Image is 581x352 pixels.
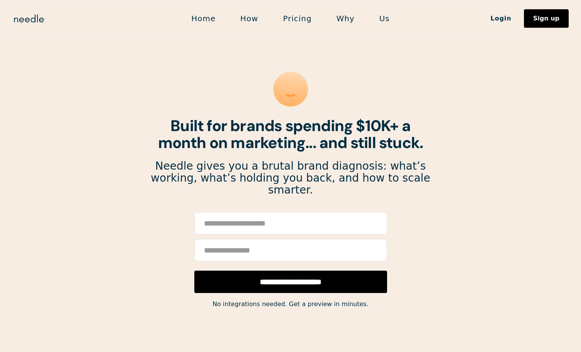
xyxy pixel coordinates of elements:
[150,299,431,310] div: No integrations needed. Get a preview in minutes.
[271,10,324,27] a: Pricing
[324,10,367,27] a: Why
[29,45,69,51] div: Domain Overview
[22,12,38,19] div: v 4.0.25
[158,116,423,153] strong: Built for brands spending $10K+ a month on marketing... and still stuck.
[21,45,27,51] img: tab_domain_overview_orange.svg
[367,10,402,27] a: Us
[533,15,559,22] div: Sign up
[150,160,431,196] p: Needle gives you a brutal brand diagnosis: what’s working, what’s holding you back, and how to sc...
[77,45,83,51] img: tab_keywords_by_traffic_grey.svg
[12,20,19,26] img: website_grey.svg
[228,10,271,27] a: How
[85,45,130,51] div: Keywords by Traffic
[20,20,85,26] div: Domain: [DOMAIN_NAME]
[12,12,19,19] img: logo_orange.svg
[478,12,524,25] a: Login
[194,212,387,293] form: Email Form
[524,9,569,28] a: Sign up
[179,10,228,27] a: Home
